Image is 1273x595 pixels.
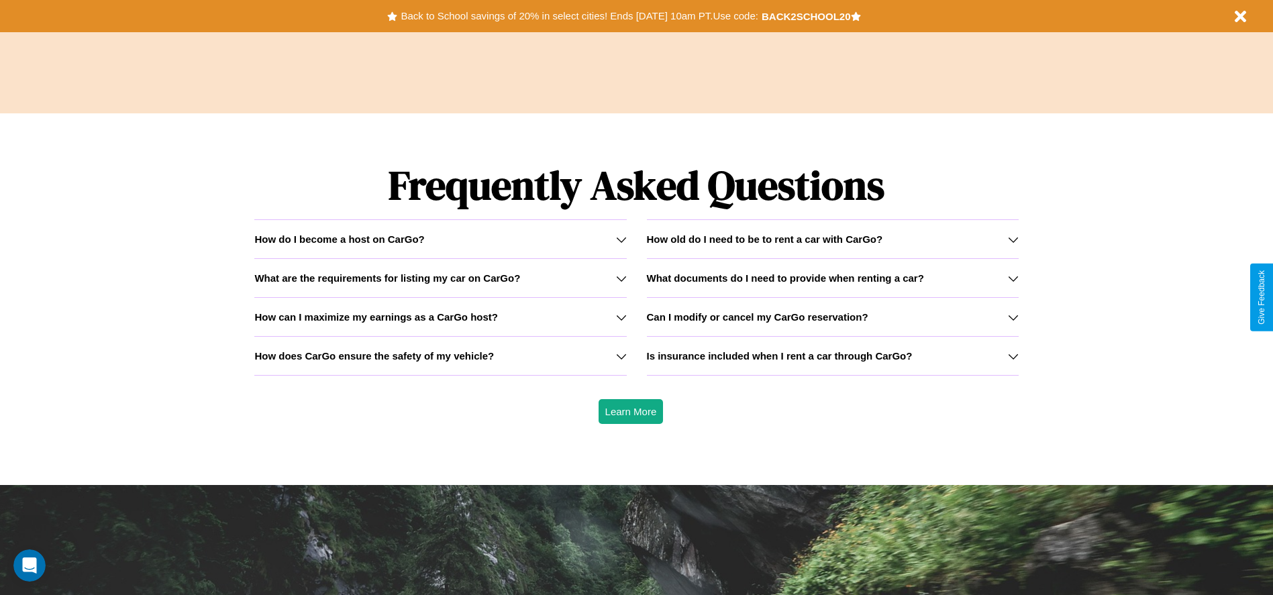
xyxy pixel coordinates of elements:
[647,350,913,362] h3: Is insurance included when I rent a car through CarGo?
[599,399,664,424] button: Learn More
[254,272,520,284] h3: What are the requirements for listing my car on CarGo?
[647,311,868,323] h3: Can I modify or cancel my CarGo reservation?
[254,233,424,245] h3: How do I become a host on CarGo?
[254,151,1018,219] h1: Frequently Asked Questions
[762,11,851,22] b: BACK2SCHOOL20
[1257,270,1266,325] div: Give Feedback
[254,350,494,362] h3: How does CarGo ensure the safety of my vehicle?
[647,272,924,284] h3: What documents do I need to provide when renting a car?
[647,233,883,245] h3: How old do I need to be to rent a car with CarGo?
[254,311,498,323] h3: How can I maximize my earnings as a CarGo host?
[397,7,761,25] button: Back to School savings of 20% in select cities! Ends [DATE] 10am PT.Use code:
[13,549,46,582] iframe: Intercom live chat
